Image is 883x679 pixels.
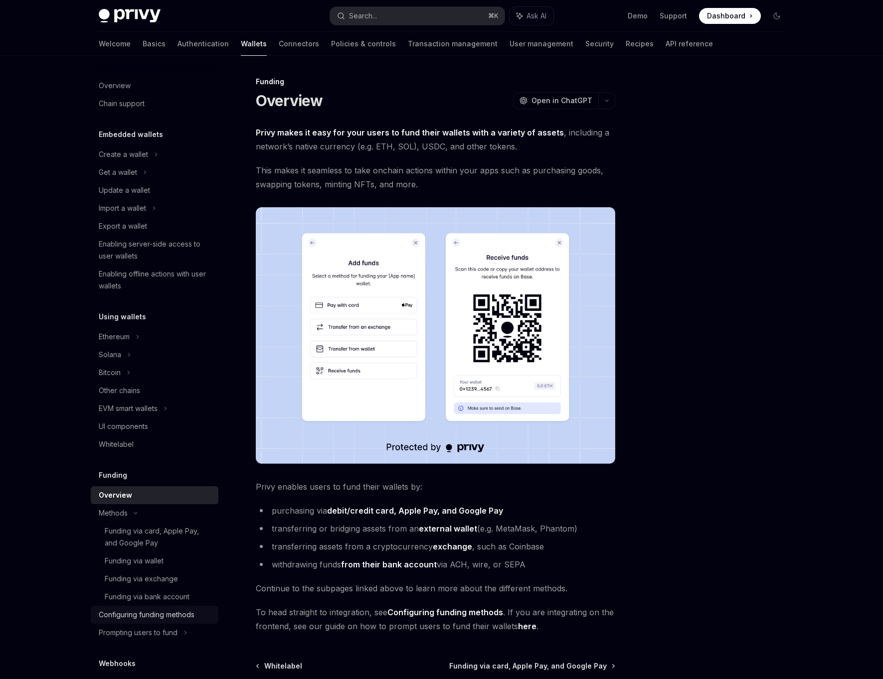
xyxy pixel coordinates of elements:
a: Whitelabel [257,661,302,671]
div: Update a wallet [99,184,150,196]
a: Other chains [91,382,218,400]
div: Funding via card, Apple Pay, and Google Pay [105,525,212,549]
button: Open in ChatGPT [513,92,598,109]
div: Funding via wallet [105,555,164,567]
button: Ask AI [510,7,553,25]
div: Ethereum [99,331,130,343]
div: EVM smart wallets [99,403,158,414]
span: To head straight to integration, see . If you are integrating on the frontend, see our guide on h... [256,605,615,633]
a: Overview [91,486,218,504]
a: Recipes [626,32,654,56]
div: Overview [99,80,131,92]
a: Transaction management [408,32,498,56]
a: Security [585,32,614,56]
img: images/Funding.png [256,207,615,464]
a: Chain support [91,95,218,113]
div: Whitelabel [99,438,134,450]
div: Funding [256,77,615,87]
h5: Funding [99,469,127,481]
li: withdrawing funds via ACH, wire, or SEPA [256,557,615,571]
span: , including a network’s native currency (e.g. ETH, SOL), USDC, and other tokens. [256,126,615,153]
div: Funding via exchange [105,573,178,585]
a: Configuring funding methods [387,607,503,618]
span: Funding via card, Apple Pay, and Google Pay [449,661,607,671]
a: API reference [666,32,713,56]
div: Methods [99,507,128,519]
div: Chain support [99,98,145,110]
a: Policies & controls [331,32,396,56]
a: Welcome [99,32,131,56]
a: Wallets [241,32,267,56]
div: Create a wallet [99,148,148,160]
a: Connectors [279,32,319,56]
div: Get a wallet [99,166,137,178]
span: Continue to the subpages linked above to learn more about the different methods. [256,581,615,595]
div: Overview [99,489,132,501]
a: Enabling server-side access to user wallets [91,235,218,265]
a: Support [660,11,687,21]
div: Export a wallet [99,220,147,232]
li: purchasing via [256,504,615,518]
a: exchange [433,542,472,552]
div: Enabling offline actions with user wallets [99,268,212,292]
a: Authentication [177,32,229,56]
h5: Embedded wallets [99,129,163,140]
a: Funding via bank account [91,588,218,606]
h5: Webhooks [99,658,136,670]
div: Configuring funding methods [99,609,194,621]
a: from their bank account [341,559,437,570]
div: UI components [99,420,148,432]
a: Dashboard [699,8,761,24]
div: Other chains [99,385,140,397]
h5: Using wallets [99,311,146,323]
span: Dashboard [707,11,745,21]
button: Search...⌘K [330,7,505,25]
div: Search... [349,10,377,22]
a: Configuring funding methods [91,606,218,624]
h1: Overview [256,92,323,110]
li: transferring or bridging assets from an (e.g. MetaMask, Phantom) [256,522,615,536]
a: UI components [91,417,218,435]
a: Funding via card, Apple Pay, and Google Pay [91,522,218,552]
a: Demo [628,11,648,21]
a: Basics [143,32,166,56]
span: Open in ChatGPT [531,96,592,106]
div: Solana [99,349,121,361]
span: ⌘ K [488,12,499,20]
span: Privy enables users to fund their wallets by: [256,480,615,494]
a: here [518,621,536,632]
div: Import a wallet [99,202,146,214]
a: debit/credit card, Apple Pay, and Google Pay [327,506,503,516]
span: Whitelabel [264,661,302,671]
a: Funding via exchange [91,570,218,588]
a: Export a wallet [91,217,218,235]
a: Enabling offline actions with user wallets [91,265,218,295]
div: Prompting users to fund [99,627,177,639]
a: Funding via wallet [91,552,218,570]
strong: Privy makes it easy for your users to fund their wallets with a variety of assets [256,128,564,137]
div: Enabling server-side access to user wallets [99,238,212,262]
span: Ask AI [527,11,546,21]
div: Funding via bank account [105,591,189,603]
li: transferring assets from a cryptocurrency , such as Coinbase [256,540,615,553]
a: Update a wallet [91,181,218,199]
a: Whitelabel [91,435,218,453]
img: dark logo [99,9,161,23]
a: Overview [91,77,218,95]
a: external wallet [419,524,477,534]
a: Funding via card, Apple Pay, and Google Pay [449,661,614,671]
div: Bitcoin [99,367,121,379]
span: This makes it seamless to take onchain actions within your apps such as purchasing goods, swappin... [256,163,615,191]
button: Toggle dark mode [769,8,785,24]
a: User management [510,32,573,56]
